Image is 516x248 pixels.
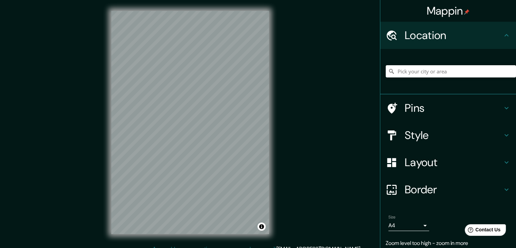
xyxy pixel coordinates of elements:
div: A4 [388,220,429,231]
iframe: Help widget launcher [456,222,509,241]
div: Layout [380,149,516,176]
h4: Layout [405,156,502,169]
img: pin-icon.png [464,9,470,15]
div: Pins [380,94,516,122]
p: Zoom level too high - zoom in more [386,239,511,247]
h4: Pins [405,101,502,115]
h4: Border [405,183,502,196]
div: Style [380,122,516,149]
canvas: Map [111,11,269,234]
h4: Mappin [427,4,470,18]
h4: Style [405,128,502,142]
input: Pick your city or area [386,65,516,77]
button: Toggle attribution [257,223,266,231]
div: Location [380,22,516,49]
div: Border [380,176,516,203]
h4: Location [405,29,502,42]
label: Size [388,214,396,220]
